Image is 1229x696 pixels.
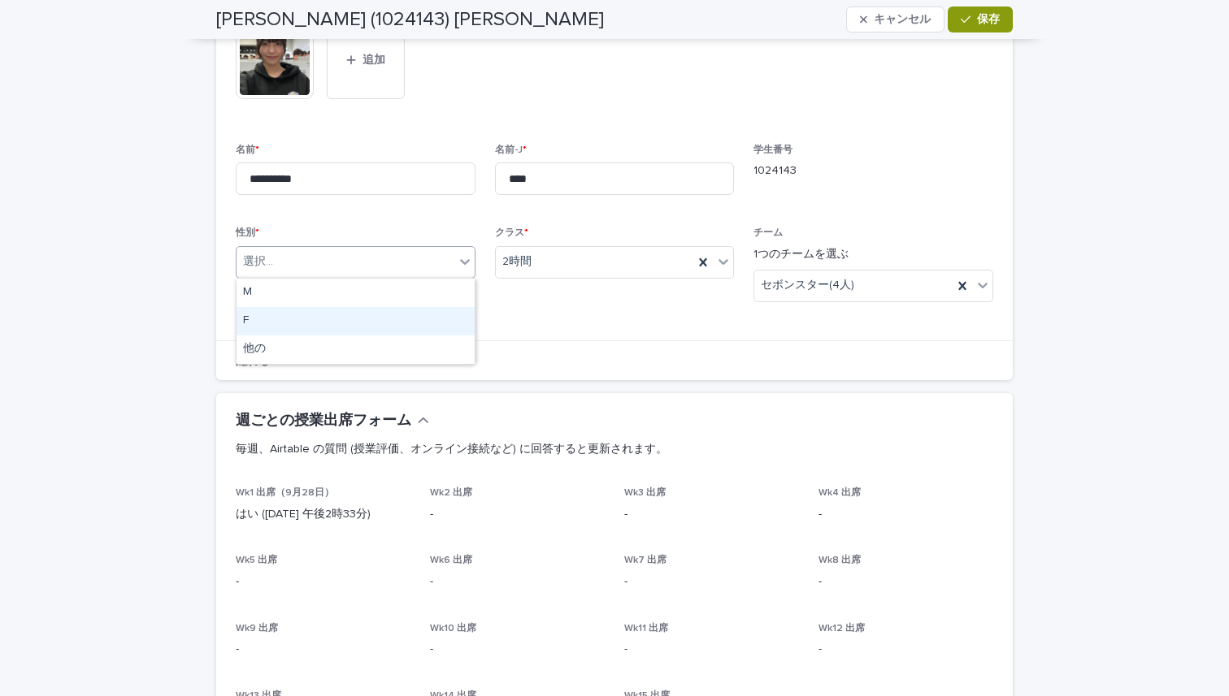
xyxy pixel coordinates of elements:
font: 1つのチームを選ぶ [753,249,849,260]
font: 追加 [363,54,385,66]
div: F [237,307,475,335]
button: 週ごとの授業出席フォーム [236,413,429,430]
font: はい ([DATE] 午後2時33分) [236,508,371,520]
font: 保存 [977,14,1000,25]
font: - [430,643,433,655]
font: チーム [753,228,783,238]
font: 週ごとの授業出席フォーム [236,413,411,428]
button: 追加 [327,21,405,99]
font: セボンスター(4人) [761,279,854,291]
font: 名前-J [495,145,523,155]
button: キャンセル [846,6,945,32]
font: キャンセル [874,14,931,25]
button: 保存 [948,6,1013,32]
font: Wk3 出席 [624,488,666,498]
font: - [236,643,239,655]
div: M [237,279,475,307]
font: - [624,576,628,587]
font: 性別 [236,228,255,238]
font: - [819,508,822,520]
font: - [819,643,822,655]
font: 1024143 [753,165,797,176]
font: 毎週、Airtable の質問 (授業評価、オンライン接続など) に回答すると更新されます。 [236,443,667,455]
font: Wk11 出席 [624,624,668,633]
font: - [430,508,433,520]
font: F [243,314,249,326]
font: Wk5 出席 [236,556,277,565]
font: Wk6 出席 [430,556,472,565]
font: M [243,286,252,297]
div: 他の [237,335,475,364]
font: Wk4 出席 [819,488,861,498]
font: 選択... [243,256,273,267]
font: - [430,576,433,587]
font: Wk12 出席 [819,624,865,633]
font: 2時間 [502,256,532,267]
font: Wk2 出席 [430,488,472,498]
font: Wk9 出席 [236,624,278,633]
font: 他の [243,343,266,354]
font: Wk10 出席 [430,624,476,633]
font: クラス [495,228,524,238]
font: Wk8 出席 [819,556,861,565]
font: - [624,508,628,520]
font: [PERSON_NAME] (1024143) [PERSON_NAME] [216,10,604,29]
font: - [819,576,822,587]
font: 学生番号 [753,145,793,155]
font: Wk1 出席（9月28日） [236,488,334,498]
font: 名前 [236,145,255,155]
font: Wk7 出席 [624,556,667,565]
font: - [236,576,239,587]
font: - [624,643,628,655]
